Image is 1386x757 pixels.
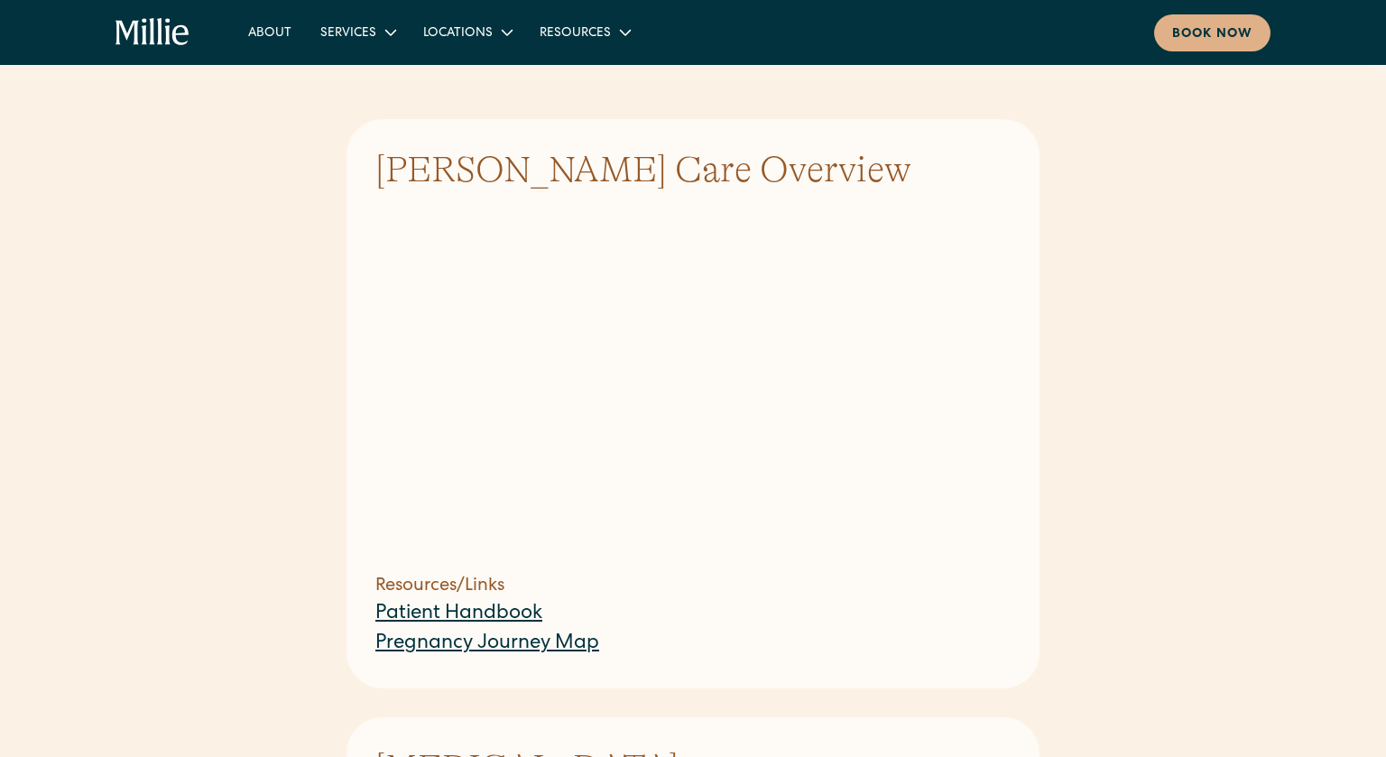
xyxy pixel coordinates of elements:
[404,220,982,545] iframe: To enrich screen reader interactions, please activate Accessibility in Grammarly extension settings
[320,24,376,43] div: Services
[306,17,409,47] div: Services
[375,634,599,654] a: Pregnancy Journey Map
[375,605,542,624] a: Patient Handbook
[234,17,306,47] a: About
[1154,14,1270,51] a: Book now
[375,148,1011,191] h3: [PERSON_NAME] Care Overview
[375,573,1011,600] h5: Resources/Links
[525,17,643,47] div: Resources
[1172,25,1252,44] div: Book now
[423,24,493,43] div: Locations
[540,24,611,43] div: Resources
[409,17,525,47] div: Locations
[115,18,190,47] a: home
